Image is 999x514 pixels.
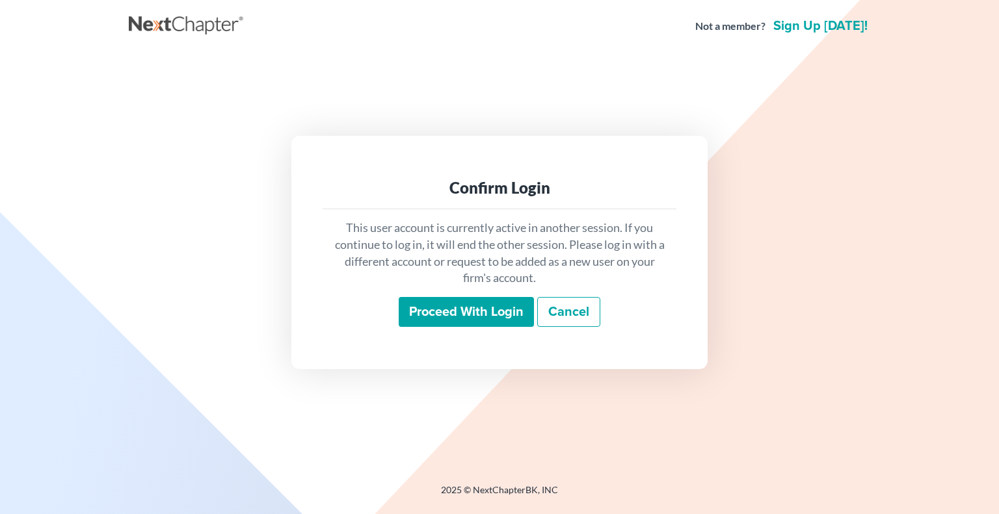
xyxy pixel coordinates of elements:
[333,177,666,198] div: Confirm Login
[399,297,534,327] input: Proceed with login
[129,483,870,507] div: 2025 © NextChapterBK, INC
[771,19,870,32] a: Sign up [DATE]!
[537,297,600,327] a: Cancel
[695,19,766,34] strong: Not a member?
[333,220,666,287] p: This user account is currently active in another session. If you continue to log in, it will end ...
